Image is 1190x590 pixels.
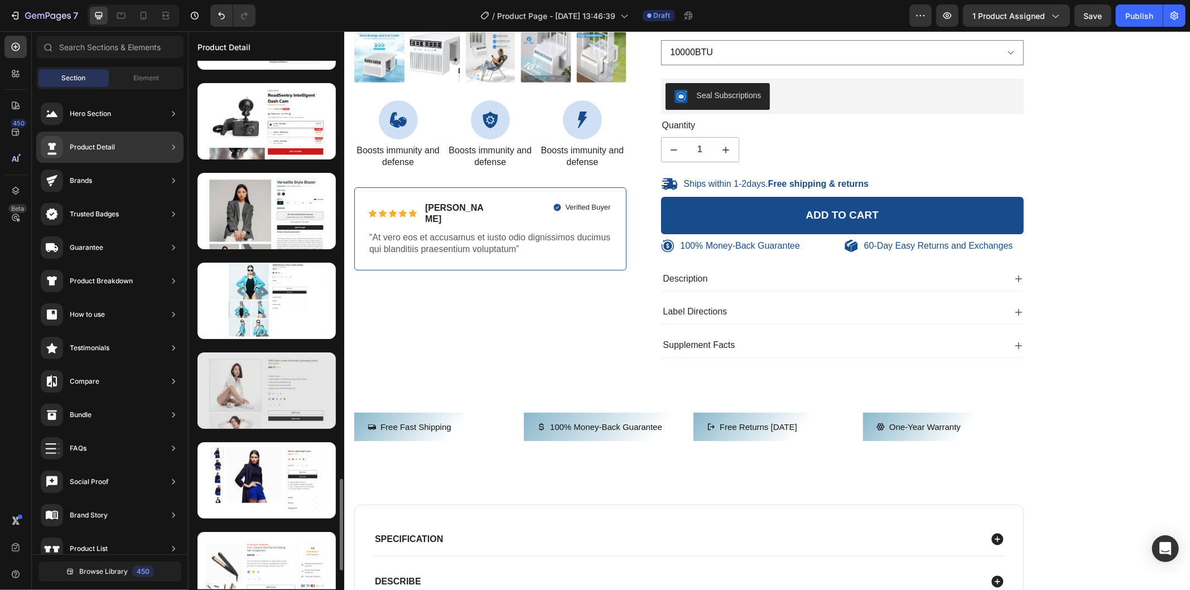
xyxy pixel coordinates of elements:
[493,209,612,221] p: 100% Money-Back Guarantee
[505,381,623,410] button: <p>Free returns within 30 days</p>
[675,381,786,410] button: <p>One-year warranty</p>
[4,4,83,27] button: 7
[473,88,836,101] div: Quantity
[79,567,128,577] span: Browse Library
[70,142,115,153] div: Product Detail
[132,566,154,577] div: 450
[187,502,255,514] p: Specification
[210,4,256,27] div: Undo/Redo
[486,59,500,72] img: SealSubscriptions.png
[237,171,299,195] p: [PERSON_NAME]
[336,381,488,410] button: <p>100% Money-Back Guarantee</p>
[1075,4,1111,27] button: Save
[493,10,495,22] span: /
[1116,4,1163,27] button: Publish
[70,510,108,521] div: Brand Story
[70,376,99,387] div: Compare
[62,73,86,83] span: Section
[70,242,103,253] div: Guarantee
[36,36,184,58] input: Search Sections & Elements
[188,31,1190,590] iframe: Design area
[618,177,691,191] div: Add to cart
[1084,11,1102,21] span: Save
[70,409,91,420] div: Bundle
[498,10,616,22] span: Product Page - [DATE] 13:46:39
[378,172,423,181] p: Verified Buyer
[1152,535,1179,562] div: Open Intercom Messenger
[654,11,671,21] span: Draft
[473,166,836,203] button: Add to cart
[73,9,78,22] p: 7
[70,175,92,186] div: Brands
[259,114,345,137] p: Boosts immunity and defense
[181,201,423,224] p: “At vero eos et accusamus et iusto odio dignissimos ducimus qui blanditiis praesentium voluptatum”
[526,107,551,130] button: increment
[972,10,1045,22] span: 1 product assigned
[70,443,86,454] div: FAQs
[475,242,520,254] p: Description
[70,543,108,554] div: Product List
[70,309,105,320] div: How to use
[475,275,539,287] p: Label Directions
[1125,10,1153,22] div: Publish
[192,388,263,403] p: Free Fast Shipping
[496,147,681,159] p: Ships within 1-2days.
[187,545,233,557] p: Describe
[478,52,582,79] button: Seal Subscriptions
[362,388,474,403] p: 100% Money-Back Guarantee
[701,388,773,403] p: One-year warranty
[70,108,111,119] div: Hero Section
[580,148,681,157] strong: Free shipping & returns
[475,308,547,320] p: Supplement Facts
[70,209,119,220] div: Trusted Badges
[963,4,1070,27] button: 1 product assigned
[8,204,27,213] div: Beta
[70,342,109,354] div: Testimonials
[11,119,27,128] div: 450
[676,209,825,221] p: 60-Day Easy Returns and Exchanges
[70,476,109,487] div: Social Proof
[70,275,133,287] div: Product Breakdown
[474,107,499,130] button: decrement
[351,114,437,137] p: Boosts immunity and defense
[499,107,526,130] input: quantity
[38,562,181,582] button: Browse Library450
[509,59,574,70] div: Seal Subscriptions
[166,381,277,410] button: <p>Free Fast Shipping</p>
[532,388,609,403] p: Free returns [DATE]
[133,73,159,83] span: Element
